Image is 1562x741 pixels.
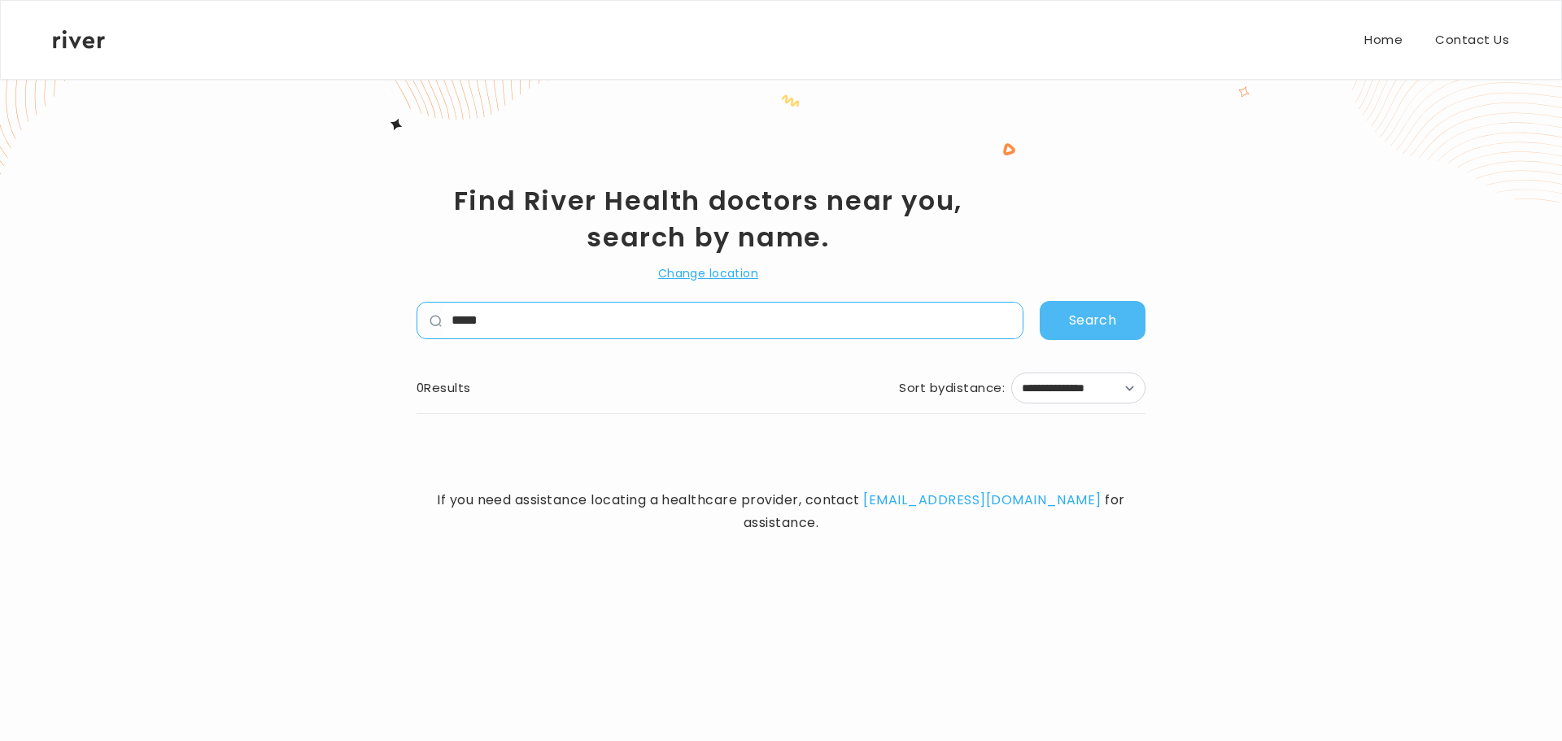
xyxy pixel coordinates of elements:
span: If you need assistance locating a healthcare provider, contact for assistance. [417,489,1145,534]
h1: Find River Health doctors near you, search by name. [417,182,1000,255]
div: 0 Results [417,377,471,399]
input: name [442,303,1023,338]
button: Search [1040,301,1145,340]
a: Home [1364,28,1403,51]
div: Sort by : [899,377,1005,399]
button: Change location [658,264,758,283]
a: Contact Us [1435,28,1509,51]
a: [EMAIL_ADDRESS][DOMAIN_NAME] [863,490,1101,509]
span: distance [945,377,1002,399]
